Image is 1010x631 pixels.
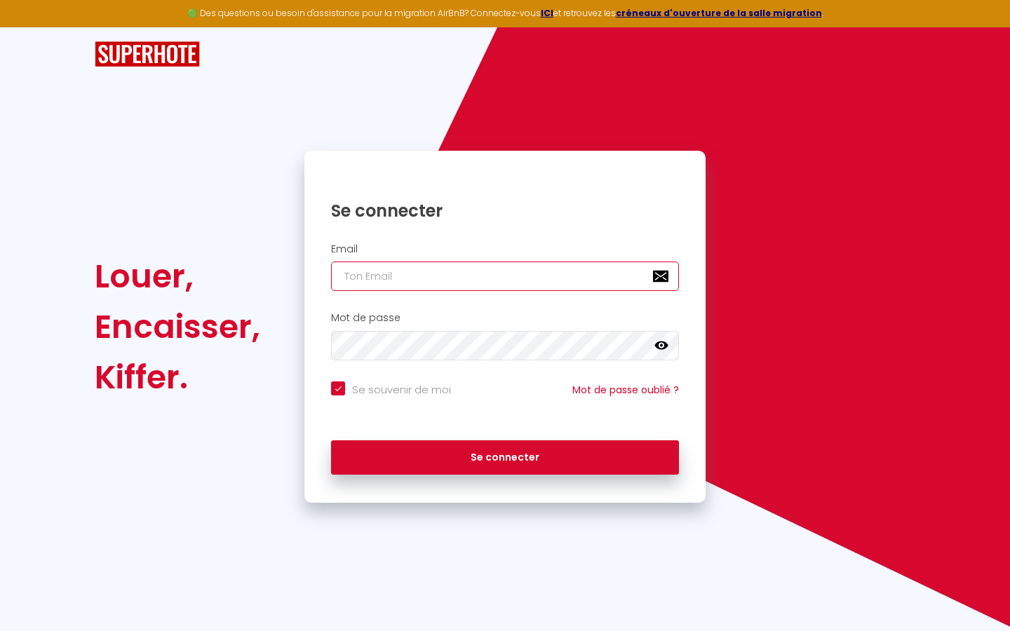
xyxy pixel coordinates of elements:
[616,7,822,19] a: créneaux d'ouverture de la salle migration
[541,7,553,19] a: ICI
[95,251,260,301] div: Louer,
[95,301,260,352] div: Encaisser,
[11,6,53,48] button: Ouvrir le widget de chat LiveChat
[95,352,260,402] div: Kiffer.
[331,243,679,255] h2: Email
[331,312,679,324] h2: Mot de passe
[95,41,200,67] img: SuperHote logo
[331,200,679,222] h1: Se connecter
[331,262,679,291] input: Ton Email
[331,440,679,475] button: Se connecter
[572,383,679,397] a: Mot de passe oublié ?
